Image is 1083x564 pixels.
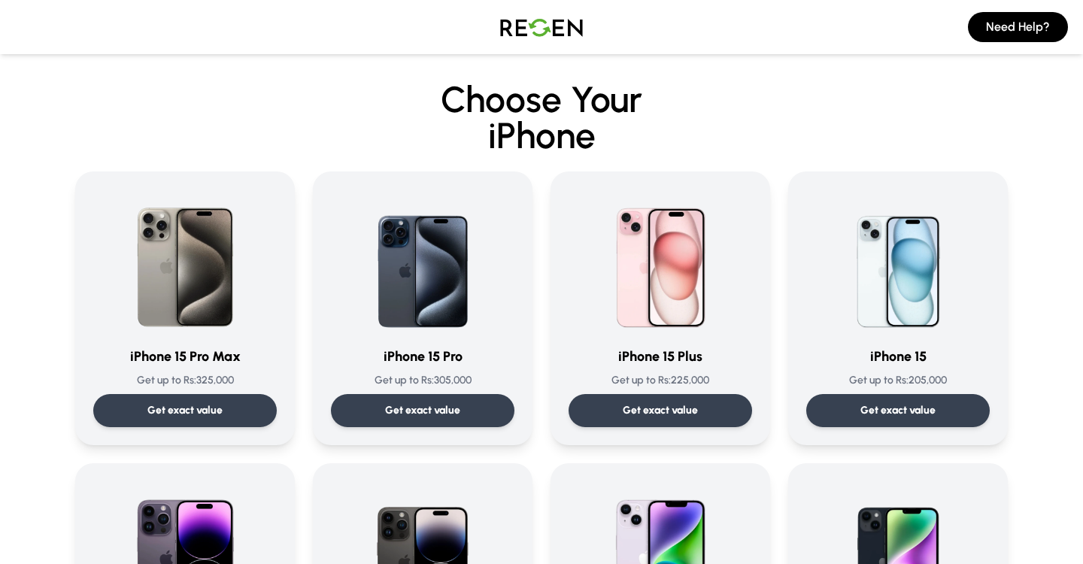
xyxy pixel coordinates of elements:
[968,12,1068,42] button: Need Help?
[860,403,936,418] p: Get exact value
[441,77,642,121] span: Choose Your
[331,373,514,388] p: Get up to Rs: 305,000
[806,373,990,388] p: Get up to Rs: 205,000
[806,346,990,367] h3: iPhone 15
[623,403,698,418] p: Get exact value
[489,6,594,48] img: Logo
[826,190,970,334] img: iPhone 15
[93,373,277,388] p: Get up to Rs: 325,000
[113,190,257,334] img: iPhone 15 Pro Max
[331,346,514,367] h3: iPhone 15 Pro
[93,346,277,367] h3: iPhone 15 Pro Max
[75,117,1008,153] span: iPhone
[350,190,495,334] img: iPhone 15 Pro
[385,403,460,418] p: Get exact value
[588,190,733,334] img: iPhone 15 Plus
[569,373,752,388] p: Get up to Rs: 225,000
[569,346,752,367] h3: iPhone 15 Plus
[147,403,223,418] p: Get exact value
